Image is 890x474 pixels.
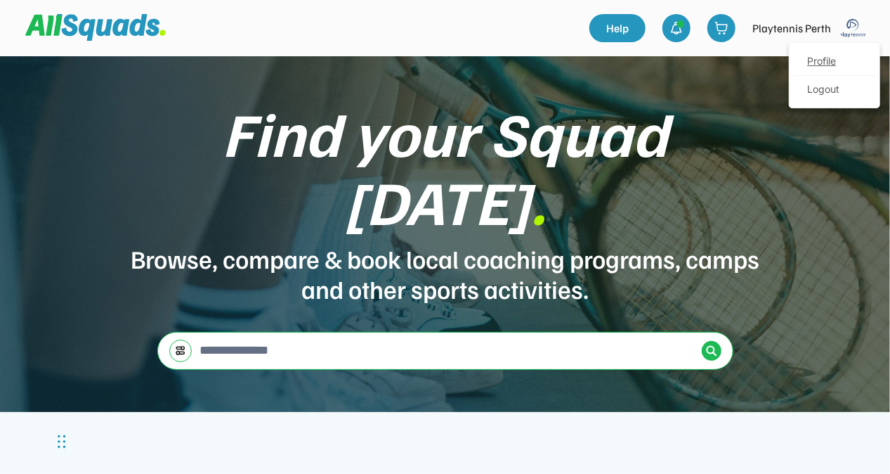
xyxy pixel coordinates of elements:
div: Logout [793,76,876,104]
img: shopping-cart-01%20%281%29.svg [714,21,728,35]
img: bell-03%20%281%29.svg [669,21,683,35]
img: playtennis%20blue%20logo%201.png [839,14,868,42]
a: Help [589,14,646,42]
font: . [530,162,546,239]
div: Playtennis Perth [752,20,831,37]
img: Icon%20%2838%29.svg [706,345,717,357]
div: Browse, compare & book local coaching programs, camps and other sports activities. [129,243,761,304]
img: Squad%20Logo.svg [25,14,166,41]
img: settings-03.svg [175,345,186,356]
a: Profile [793,48,876,76]
div: Find your Squad [DATE] [129,98,761,235]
